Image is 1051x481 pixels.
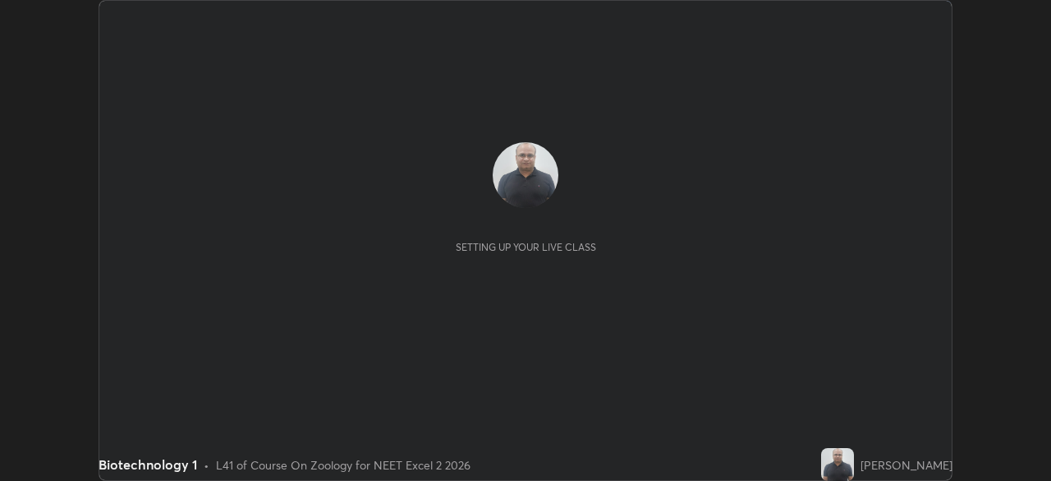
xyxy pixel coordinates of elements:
div: L41 of Course On Zoology for NEET Excel 2 2026 [216,456,470,474]
div: Setting up your live class [456,241,596,253]
div: [PERSON_NAME] [861,456,952,474]
div: • [204,456,209,474]
img: 1bca841f88344d37b9bdf21f79c37e94.jpg [821,448,854,481]
div: Biotechnology 1 [99,455,197,474]
img: 1bca841f88344d37b9bdf21f79c37e94.jpg [493,142,558,208]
